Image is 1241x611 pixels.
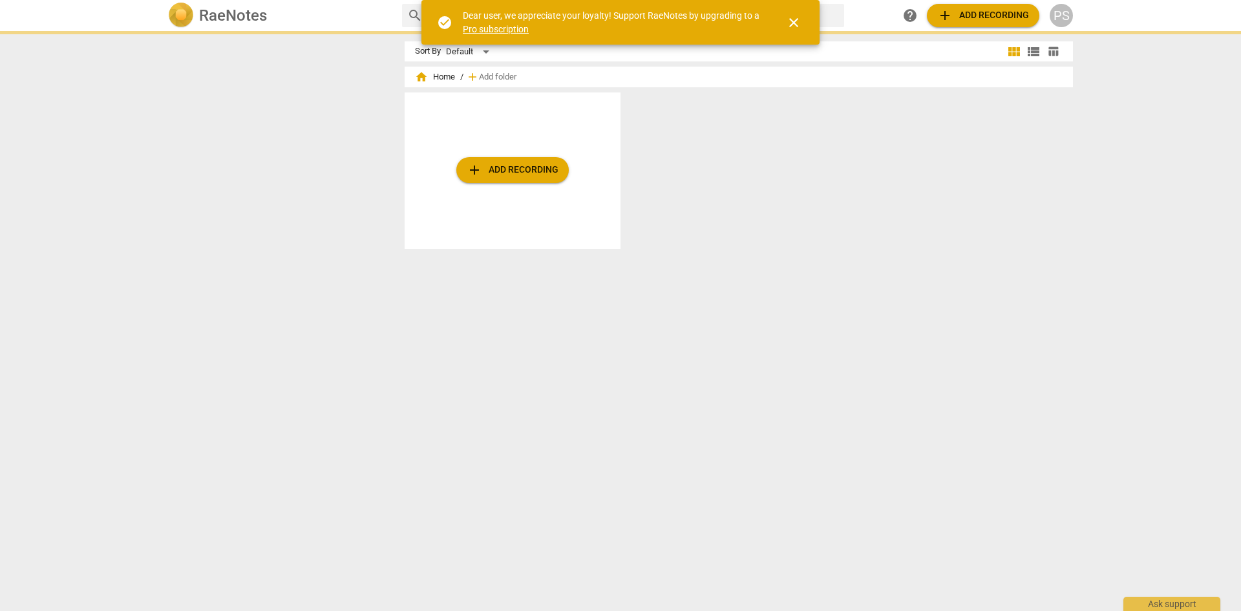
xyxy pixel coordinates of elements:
[467,162,482,178] span: add
[778,7,809,38] button: Close
[456,157,569,183] button: Upload
[446,41,494,62] div: Default
[927,4,1039,27] button: Upload
[898,4,922,27] a: Help
[1026,44,1041,59] span: view_list
[415,70,428,83] span: home
[467,162,558,178] span: Add recording
[463,9,763,36] div: Dear user, we appreciate your loyalty! Support RaeNotes by upgrading to a
[937,8,953,23] span: add
[415,47,441,56] div: Sort By
[168,3,392,28] a: LogoRaeNotes
[937,8,1029,23] span: Add recording
[168,3,194,28] img: Logo
[199,6,267,25] h2: RaeNotes
[1047,45,1059,58] span: table_chart
[407,8,423,23] span: search
[786,15,801,30] span: close
[1004,42,1024,61] button: Tile view
[1050,4,1073,27] button: PS
[902,8,918,23] span: help
[1043,42,1063,61] button: Table view
[1006,44,1022,59] span: view_module
[460,72,463,82] span: /
[437,15,452,30] span: check_circle
[463,24,529,34] a: Pro subscription
[466,70,479,83] span: add
[415,70,455,83] span: Home
[1123,597,1220,611] div: Ask support
[479,72,516,82] span: Add folder
[1024,42,1043,61] button: List view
